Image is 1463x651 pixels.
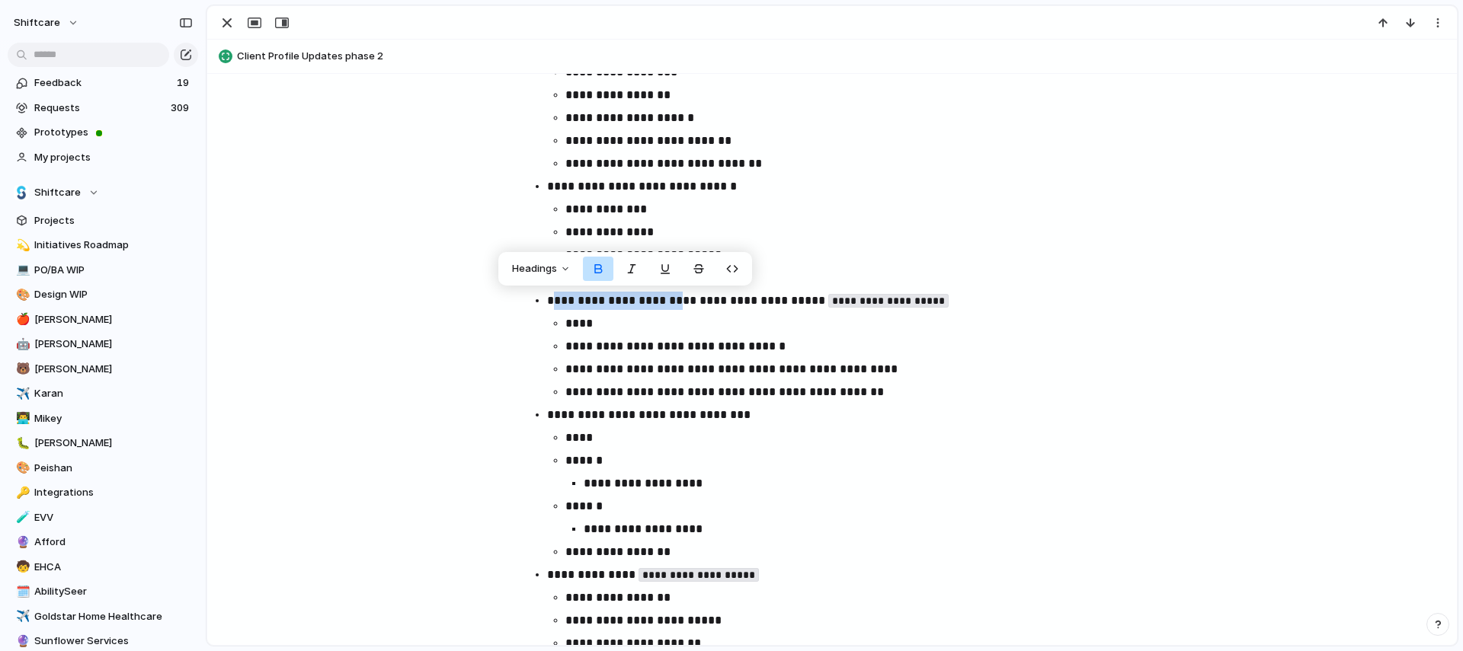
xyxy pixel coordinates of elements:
span: PO/BA WIP [34,263,193,278]
a: 🎨Peishan [8,457,198,480]
a: 🗓️AbilitySeer [8,580,198,603]
span: Goldstar Home Healthcare [34,609,193,624]
span: [PERSON_NAME] [34,312,193,327]
a: 🔮Afford [8,531,198,554]
button: 🎨 [14,461,29,476]
button: 💫 [14,238,29,253]
button: Shiftcare [8,181,198,204]
div: 🐻 [16,360,27,378]
button: 🐻 [14,362,29,377]
span: 309 [171,101,192,116]
span: Sunflower Services [34,633,193,649]
a: Prototypes [8,121,198,144]
a: 🎨Design WIP [8,283,198,306]
a: Feedback19 [8,72,198,94]
a: ✈️Goldstar Home Healthcare [8,605,198,628]
div: 🔮 [16,534,27,551]
a: Requests309 [8,97,198,120]
span: [PERSON_NAME] [34,436,193,451]
button: ✈️ [14,609,29,624]
div: 💫 [16,237,27,254]
span: Headings [512,261,557,276]
button: 🧪 [14,510,29,525]
span: [PERSON_NAME] [34,362,193,377]
a: Projects [8,209,198,232]
div: ✈️ [16,608,27,625]
a: 🤖[PERSON_NAME] [8,333,198,356]
span: Prototypes [34,125,193,140]
a: My projects [8,146,198,169]
div: 🎨 [16,459,27,477]
span: Design WIP [34,287,193,302]
button: 🗓️ [14,584,29,599]
span: AbilitySeer [34,584,193,599]
a: 🔑Integrations [8,481,198,504]
button: Headings [503,257,580,281]
a: 🧪EVV [8,506,198,529]
span: Shiftcare [34,185,81,200]
span: EVV [34,510,193,525]
div: 👨‍💻 [16,410,27,427]
button: shiftcare [7,11,87,35]
span: My projects [34,150,193,165]
button: 🧒 [14,560,29,575]
span: Afford [34,535,193,550]
span: EHCA [34,560,193,575]
span: Feedback [34,75,172,91]
button: 🔮 [14,535,29,550]
button: 🔮 [14,633,29,649]
a: 💫Initiatives Roadmap [8,234,198,257]
span: Karan [34,386,193,401]
a: 🍎[PERSON_NAME] [8,308,198,331]
div: ✈️ [16,385,27,403]
button: 💻 [14,263,29,278]
div: 💻 [16,261,27,279]
a: 🐻[PERSON_NAME] [8,358,198,381]
div: 🔮 [16,633,27,650]
span: shiftcare [14,15,60,30]
span: Client Profile Updates phase 2 [237,49,1450,64]
button: 👨‍💻 [14,411,29,426]
button: Client Profile Updates phase 2 [214,44,1450,69]
a: 💻PO/BA WIP [8,259,198,282]
button: 🤖 [14,337,29,352]
span: Peishan [34,461,193,476]
div: 🧪 [16,509,27,526]
button: 🔑 [14,485,29,500]
div: 🧒 [16,558,27,576]
span: 19 [177,75,192,91]
div: 🎨 [16,286,27,304]
span: [PERSON_NAME] [34,337,193,352]
div: 🤖 [16,336,27,353]
div: 🔑 [16,484,27,502]
div: 🍎 [16,311,27,328]
span: Mikey [34,411,193,426]
a: 👨‍💻Mikey [8,407,198,430]
a: 🧒EHCA [8,556,198,579]
div: 🗓️ [16,583,27,601]
span: Requests [34,101,166,116]
span: Projects [34,213,193,228]
div: 🐛 [16,435,27,452]
span: Integrations [34,485,193,500]
a: 🐛[PERSON_NAME] [8,432,198,455]
a: ✈️Karan [8,382,198,405]
button: ✈️ [14,386,29,401]
span: Initiatives Roadmap [34,238,193,253]
button: 🍎 [14,312,29,327]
